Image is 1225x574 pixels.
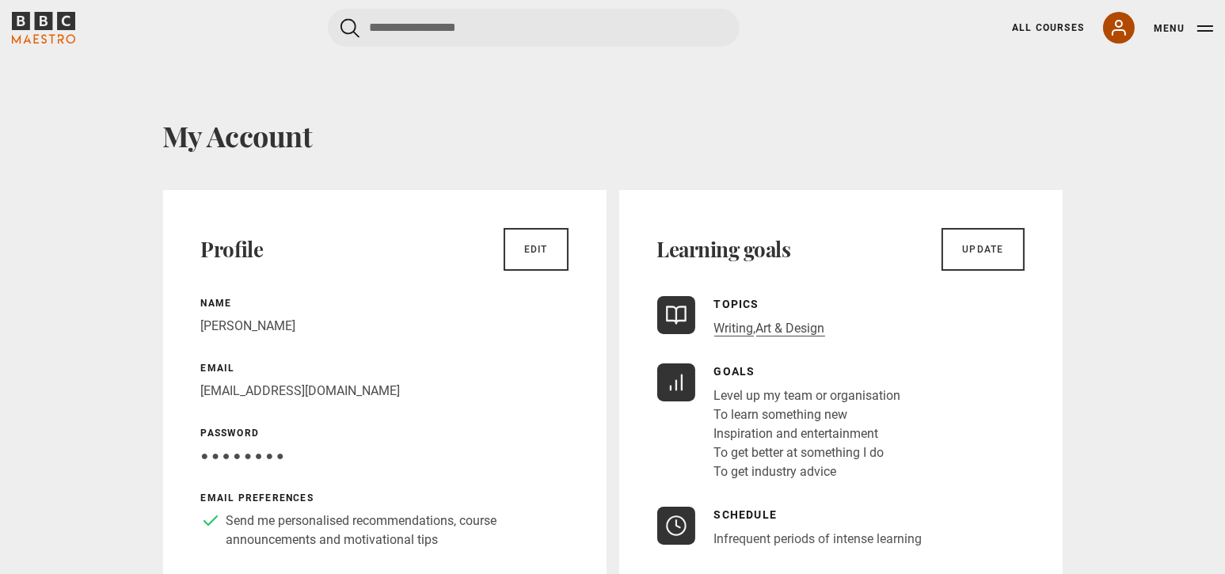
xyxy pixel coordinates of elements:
a: Update [942,228,1024,271]
p: Email preferences [201,491,569,505]
p: Password [201,426,569,440]
p: Name [201,296,569,310]
p: [PERSON_NAME] [201,317,569,336]
button: Submit the search query [340,18,360,38]
a: Art & Design [756,321,825,336]
input: Search [328,9,740,47]
li: Inspiration and entertainment [714,424,901,443]
p: Topics [714,296,825,313]
p: Goals [714,363,901,380]
p: Infrequent periods of intense learning [714,530,923,549]
h1: My Account [163,119,1063,152]
li: To learn something new [714,405,901,424]
a: Writing [714,321,754,336]
p: Email [201,361,569,375]
button: Toggle navigation [1154,21,1213,36]
h2: Learning goals [657,237,791,262]
p: Send me personalised recommendations, course announcements and motivational tips [226,511,569,549]
a: Edit [504,228,569,271]
h2: Profile [201,237,264,262]
span: ● ● ● ● ● ● ● ● [201,448,284,463]
p: [EMAIL_ADDRESS][DOMAIN_NAME] [201,382,569,401]
a: All Courses [1012,21,1084,35]
li: Level up my team or organisation [714,386,901,405]
p: , [714,319,825,338]
li: To get industry advice [714,462,901,481]
p: Schedule [714,507,923,523]
li: To get better at something I do [714,443,901,462]
svg: BBC Maestro [12,12,75,44]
